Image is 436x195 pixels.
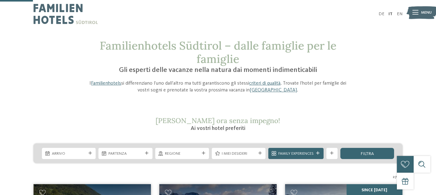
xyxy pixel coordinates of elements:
[249,81,280,86] a: criteri di qualità
[108,151,143,157] span: Partenza
[379,12,384,16] a: DE
[393,174,397,180] span: 27
[85,80,351,94] p: I si differenziano l’uno dall’altro ma tutti garantiscono gli stessi . Trovate l’hotel per famigl...
[222,151,256,157] span: I miei desideri
[156,116,280,125] span: [PERSON_NAME] ora senza impegno!
[361,152,374,156] span: filtra
[191,126,245,131] span: Ai vostri hotel preferiti
[100,38,336,66] span: Familienhotels Südtirol – dalle famiglie per le famiglie
[278,151,314,157] span: Family Experiences
[397,12,402,16] a: EN
[52,151,86,157] span: Arrivo
[388,12,393,16] a: IT
[250,88,297,93] a: [GEOGRAPHIC_DATA]
[165,151,199,157] span: Regione
[91,81,121,86] a: Familienhotels
[421,10,432,16] span: Menu
[119,67,317,73] span: Gli esperti delle vacanze nella natura dai momenti indimenticabili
